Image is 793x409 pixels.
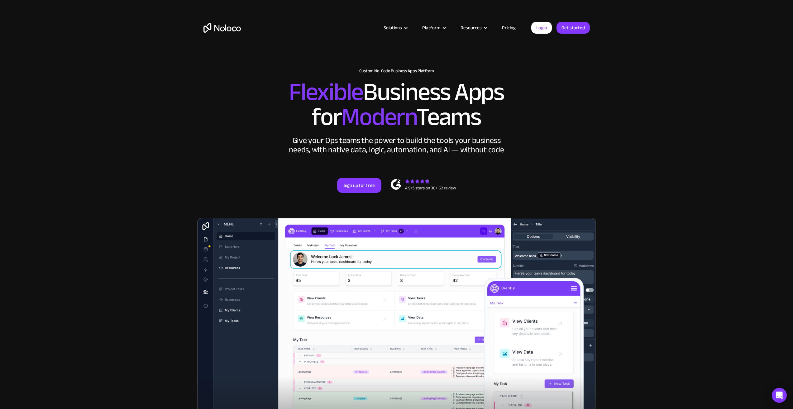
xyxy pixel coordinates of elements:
[422,24,440,32] div: Platform
[557,22,590,34] a: Get started
[772,388,787,403] div: Open Intercom Messenger
[203,80,590,130] h2: Business Apps for Teams
[289,69,363,115] span: Flexible
[203,69,590,74] h1: Custom No-Code Business Apps Platform
[461,24,482,32] div: Resources
[494,24,523,32] a: Pricing
[337,178,381,193] a: Sign up for free
[384,24,402,32] div: Solutions
[341,94,416,140] span: Modern
[288,136,506,155] div: Give your Ops teams the power to build the tools your business needs, with native data, logic, au...
[453,24,494,32] div: Resources
[203,23,241,33] a: home
[531,22,552,34] a: Login
[414,24,453,32] div: Platform
[376,24,414,32] div: Solutions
